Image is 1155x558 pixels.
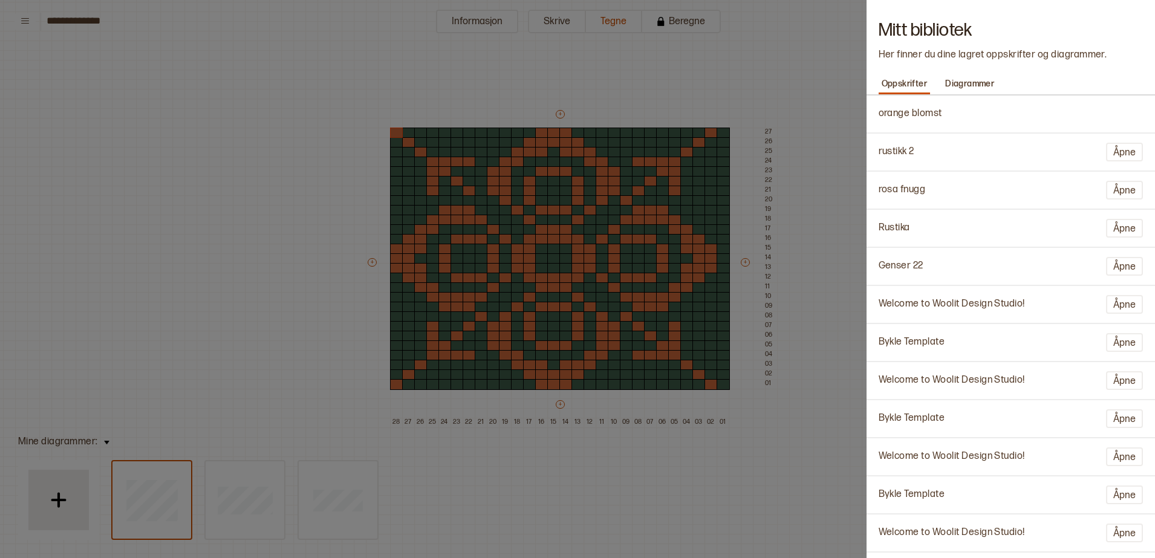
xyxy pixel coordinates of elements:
[1106,295,1143,314] button: Åpne
[1106,181,1143,200] button: Åpne
[1106,143,1143,161] button: Åpne
[879,108,942,120] p: orange blomst
[1106,333,1143,352] button: Åpne
[879,24,1144,37] h1: Mitt bibliotek
[1106,257,1143,276] button: Åpne
[879,76,931,92] p: Oppskrifter
[879,222,910,235] p: Rustika
[879,260,923,273] p: Genser 22
[879,298,1025,311] p: Welcome to Woolit Design Studio!
[1106,371,1143,390] button: Åpne
[1106,485,1143,504] button: Åpne
[879,146,914,158] p: rustikk 2
[879,336,945,349] p: Bykle Template
[879,49,1144,62] p: Her finner du dine lagret oppskrifter og diagrammer.
[879,412,945,425] p: Bykle Template
[1106,447,1143,466] button: Åpne
[879,184,926,196] p: rosa fnugg
[942,74,997,94] button: Diagrammer
[879,450,1025,463] p: Welcome to Woolit Design Studio!
[879,488,945,501] p: Bykle Template
[1106,409,1143,428] button: Åpne
[942,76,997,92] p: Diagrammer
[879,527,1025,539] p: Welcome to Woolit Design Studio!
[1106,524,1143,542] button: Åpne
[879,74,931,94] button: Oppskrifter
[879,374,1025,387] p: Welcome to Woolit Design Studio!
[1106,219,1143,238] button: Åpne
